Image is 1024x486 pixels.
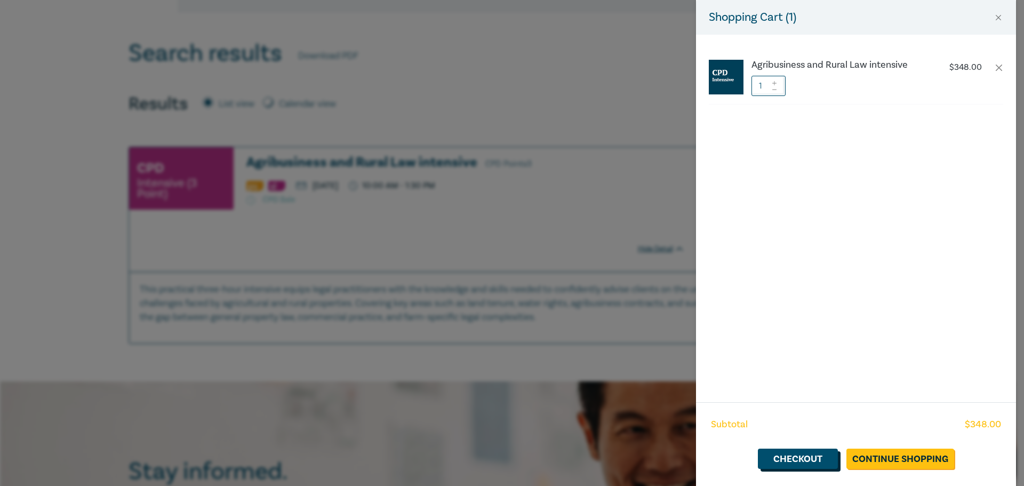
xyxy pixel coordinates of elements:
input: 1 [751,76,786,96]
button: Close [994,13,1003,22]
a: Agribusiness and Rural Law intensive [751,60,929,70]
a: Continue Shopping [846,449,954,469]
span: $ 348.00 [965,418,1001,432]
h5: Shopping Cart ( 1 ) [709,9,796,26]
img: CPD%20Intensive.jpg [709,60,743,94]
span: Subtotal [711,418,748,432]
p: $ 348.00 [949,62,982,73]
a: Checkout [758,449,838,469]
